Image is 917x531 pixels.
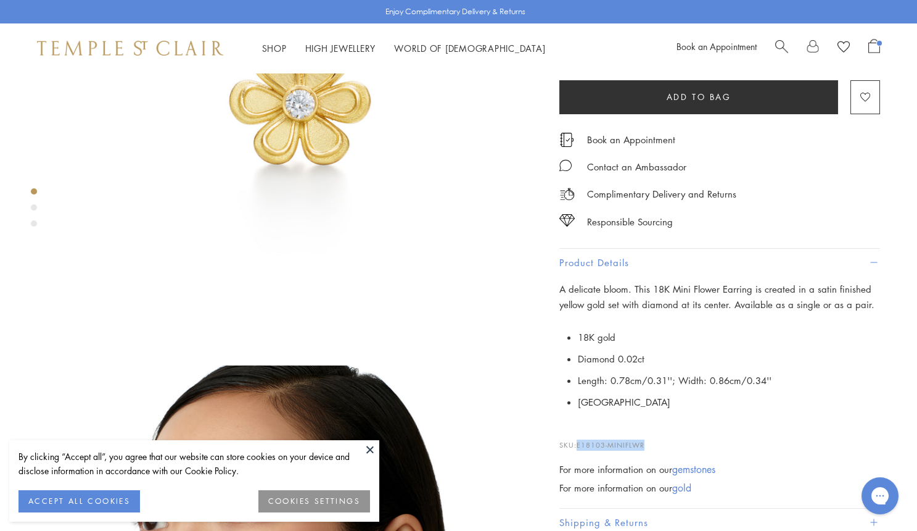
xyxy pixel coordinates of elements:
[31,185,37,236] div: Product gallery navigation
[587,133,675,146] a: Book an Appointment
[587,159,686,175] div: Contact an Ambassador
[19,449,370,478] div: By clicking “Accept all”, you agree that our website can store cookies on your device and disclos...
[667,90,731,104] span: Add to bag
[305,42,376,54] a: High JewelleryHigh Jewellery
[587,186,736,202] p: Complimentary Delivery and Returns
[385,6,525,18] p: Enjoy Complimentary Delivery & Returns
[559,80,838,114] button: Add to bag
[837,39,850,57] a: View Wishlist
[559,283,874,311] span: A delicate bloom. This 18K Mini Flower Earring is created in a satin finished yellow gold set wit...
[394,42,545,54] a: World of [DEMOGRAPHIC_DATA]World of [DEMOGRAPHIC_DATA]
[19,490,140,512] button: ACCEPT ALL COOKIES
[855,473,905,519] iframe: Gorgias live chat messenger
[248,41,559,56] nav: Main navigation
[37,41,223,56] img: Temple St. Clair
[587,214,673,230] div: Responsible Sourcing
[559,480,880,496] div: For more information on our
[559,427,880,451] p: SKU:
[672,462,715,476] a: gemstones
[559,133,574,147] img: icon_appointment.svg
[559,186,575,202] img: icon_delivery.svg
[868,39,880,57] a: Open Shopping Bag
[578,391,880,413] li: [GEOGRAPHIC_DATA]
[578,370,880,391] li: Length: 0.78cm/0.31''; Width: 0.86cm/0.34''
[676,40,757,52] a: Book an Appointment
[578,327,880,348] li: 18K gold
[775,39,788,57] a: Search
[559,159,572,172] img: MessageIcon-01_2.svg
[258,490,370,512] button: COOKIES SETTINGS
[578,348,880,370] li: Diamond 0.02ct
[577,440,644,449] span: E18103-MINIFLWR
[262,42,287,54] a: ShopShop
[559,249,880,277] button: Product Details
[672,481,691,495] a: gold
[559,462,880,477] div: For more information on our
[559,214,575,227] img: icon_sourcing.svg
